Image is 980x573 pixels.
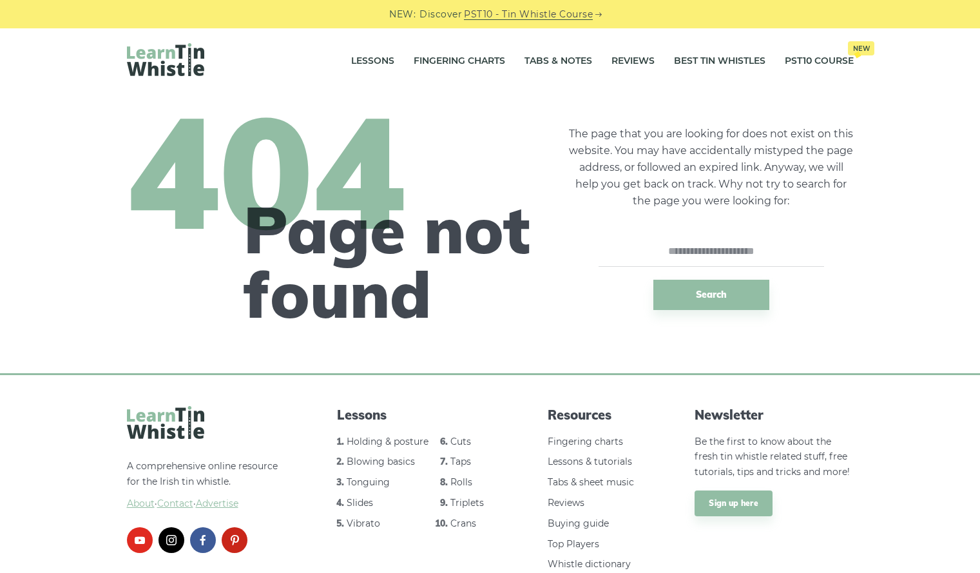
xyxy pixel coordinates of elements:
[450,518,476,529] a: Crans
[569,126,854,209] p: The page that you are looking for does not exist on this website. You may have accidentally misty...
[450,436,471,447] a: Cuts
[414,45,505,77] a: Fingering Charts
[347,456,415,467] a: Blowing basics
[450,476,472,488] a: Rolls
[222,527,247,553] a: pinterest
[127,498,155,509] a: About
[785,45,854,77] a: PST10 CourseNew
[653,280,769,310] button: Search
[159,527,184,553] a: instagram
[548,538,599,550] a: Top Players
[548,406,643,424] span: Resources
[695,434,853,480] p: Be the first to know about the fresh tin whistle related stuff, free tutorials, tips and tricks a...
[548,436,623,447] a: Fingering charts
[347,476,390,488] a: Tonguing
[695,490,773,516] a: Sign up here
[548,497,584,509] a: Reviews
[548,518,609,529] a: Buying guide
[674,45,765,77] a: Best Tin Whistles
[695,406,853,424] span: Newsletter
[548,476,634,488] a: Tabs & sheet music
[244,197,553,325] h1: Page not found
[347,436,428,447] a: Holding & posture
[127,43,204,76] img: LearnTinWhistle.com
[611,45,655,77] a: Reviews
[548,558,631,570] a: Whistle dictionary
[450,456,471,467] a: Taps
[127,496,285,512] span: ·
[127,527,153,553] a: youtube
[196,498,238,509] span: Advertise
[524,45,592,77] a: Tabs & Notes
[450,497,484,509] a: Triplets
[337,406,495,424] span: Lessons
[127,93,538,248] span: 404
[548,456,632,467] a: Lessons & tutorials
[127,406,204,439] img: LearnTinWhistle.com
[127,459,285,511] p: A comprehensive online resource for the Irish tin whistle.
[157,498,193,509] span: Contact
[190,527,216,553] a: facebook
[157,498,238,509] a: Contact·Advertise
[848,41,874,55] span: New
[351,45,394,77] a: Lessons
[347,497,373,509] a: Slides
[347,518,380,529] a: Vibrato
